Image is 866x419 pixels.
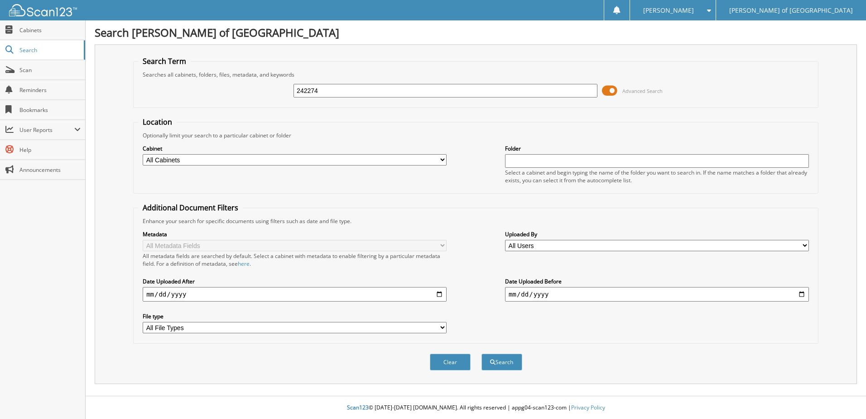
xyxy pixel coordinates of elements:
[19,86,81,94] span: Reminders
[138,203,243,213] legend: Additional Document Filters
[9,4,77,16] img: scan123-logo-white.svg
[19,166,81,174] span: Announcements
[143,312,447,320] label: File type
[19,106,81,114] span: Bookmarks
[19,66,81,74] span: Scan
[86,397,866,419] div: © [DATE]-[DATE] [DOMAIN_NAME]. All rights reserved | appg04-scan123-com |
[143,287,447,302] input: start
[138,71,813,78] div: Searches all cabinets, folders, files, metadata, and keywords
[19,46,79,54] span: Search
[95,25,857,40] h1: Search [PERSON_NAME] of [GEOGRAPHIC_DATA]
[347,404,369,411] span: Scan123
[643,8,694,13] span: [PERSON_NAME]
[19,26,81,34] span: Cabinets
[143,145,447,152] label: Cabinet
[143,230,447,238] label: Metadata
[821,375,866,419] iframe: Chat Widget
[505,230,809,238] label: Uploaded By
[505,145,809,152] label: Folder
[481,354,522,370] button: Search
[505,169,809,184] div: Select a cabinet and begin typing the name of the folder you want to search in. If the name match...
[729,8,853,13] span: [PERSON_NAME] of [GEOGRAPHIC_DATA]
[505,278,809,285] label: Date Uploaded Before
[138,217,813,225] div: Enhance your search for specific documents using filters such as date and file type.
[238,260,250,268] a: here
[430,354,471,370] button: Clear
[143,252,447,268] div: All metadata fields are searched by default. Select a cabinet with metadata to enable filtering b...
[138,117,177,127] legend: Location
[19,126,74,134] span: User Reports
[622,88,663,94] span: Advanced Search
[138,56,191,66] legend: Search Term
[19,146,81,154] span: Help
[505,287,809,302] input: end
[143,278,447,285] label: Date Uploaded After
[571,404,605,411] a: Privacy Policy
[138,132,813,139] div: Optionally limit your search to a particular cabinet or folder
